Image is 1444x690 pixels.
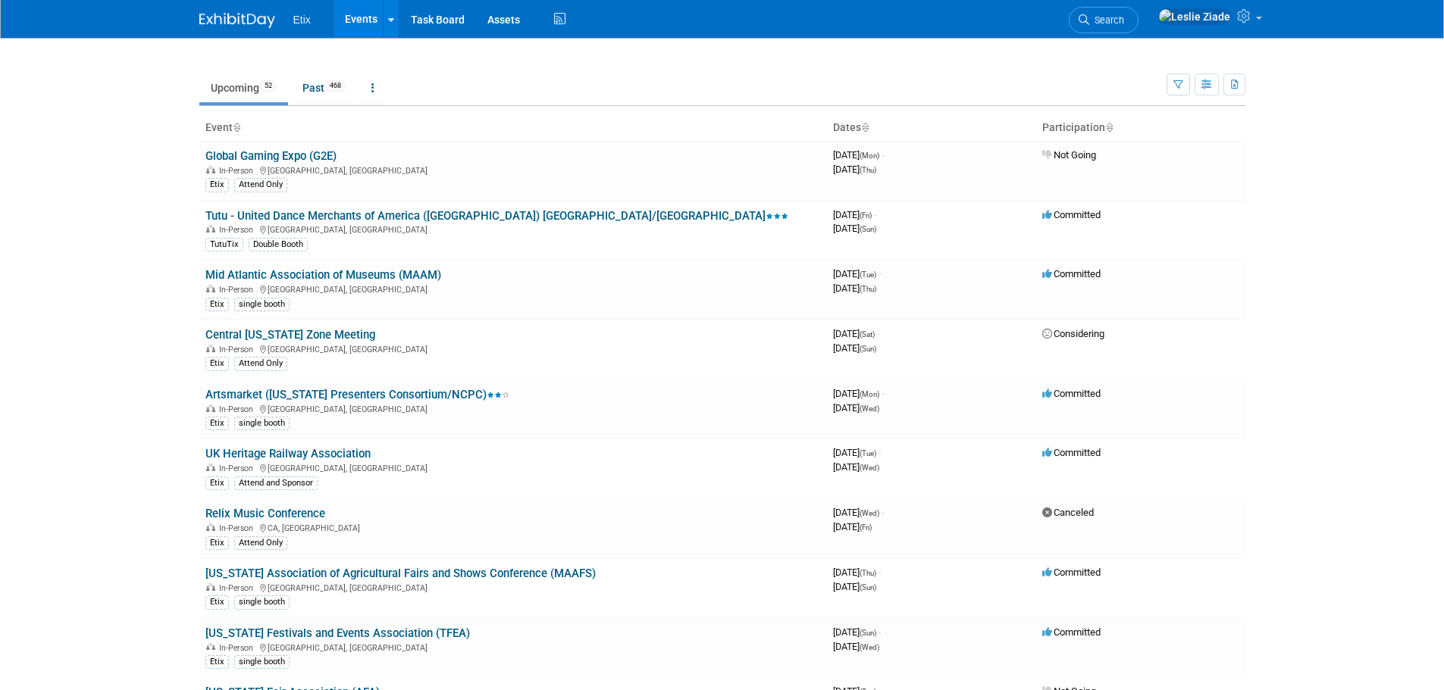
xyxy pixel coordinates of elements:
div: single booth [234,595,290,609]
div: Etix [205,536,229,550]
span: - [882,388,884,399]
a: Sort by Participation Type [1105,121,1113,133]
span: (Sun) [860,225,876,233]
span: [DATE] [833,268,881,279]
span: (Sat) [860,330,875,339]
span: In-Person [219,225,258,235]
span: (Sun) [860,345,876,353]
span: - [879,447,881,458]
div: Attend Only [234,536,287,550]
div: Etix [205,357,229,370]
div: Etix [205,178,229,192]
img: In-Person Event [206,166,215,173]
span: (Wed) [860,464,879,472]
div: [GEOGRAPHIC_DATA], [GEOGRAPHIC_DATA] [205,581,821,593]
span: (Fri) [860,523,872,532]
span: [DATE] [833,164,876,175]
span: (Sun) [860,583,876,592]
span: [DATE] [833,223,876,234]
img: In-Person Event [206,643,215,651]
span: - [879,567,881,578]
div: [GEOGRAPHIC_DATA], [GEOGRAPHIC_DATA] [205,461,821,473]
a: Upcoming52 [199,73,288,102]
a: Central [US_STATE] Zone Meeting [205,328,375,342]
span: In-Person [219,166,258,176]
span: (Wed) [860,509,879,517]
div: Attend Only [234,357,287,370]
th: Participation [1036,115,1245,141]
div: [GEOGRAPHIC_DATA], [GEOGRAPHIC_DATA] [205,641,821,653]
span: Not Going [1042,149,1096,161]
span: In-Person [219,404,258,414]
span: - [874,209,876,220]
span: In-Person [219,643,258,653]
span: 468 [325,80,346,92]
th: Event [199,115,827,141]
span: [DATE] [833,388,884,399]
span: Committed [1042,567,1101,578]
span: [DATE] [833,507,884,518]
span: (Mon) [860,390,879,398]
span: [DATE] [833,626,881,638]
a: Artsmarket ([US_STATE] Presenters Consortium/NCPC) [205,388,509,401]
div: [GEOGRAPHIC_DATA], [GEOGRAPHIC_DATA] [205,283,821,295]
div: single booth [234,655,290,669]
span: [DATE] [833,567,881,578]
img: In-Person Event [206,225,215,233]
span: (Thu) [860,166,876,174]
span: [DATE] [833,283,876,294]
span: (Tue) [860,449,876,457]
span: Committed [1042,626,1101,638]
span: Committed [1042,447,1101,458]
span: - [877,328,879,339]
span: Committed [1042,209,1101,220]
a: Tutu - United Dance Merchants of America ([GEOGRAPHIC_DATA]) [GEOGRAPHIC_DATA]/[GEOGRAPHIC_DATA] [205,209,788,223]
a: Sort by Event Name [233,121,240,133]
span: Etix [293,14,311,26]
span: [DATE] [833,521,872,532]
span: [DATE] [833,461,879,473]
span: - [879,268,881,279]
span: [DATE] [833,402,879,414]
span: - [882,507,884,518]
div: Double Booth [249,238,308,251]
span: (Wed) [860,404,879,413]
span: In-Person [219,583,258,593]
div: CA, [GEOGRAPHIC_DATA] [205,521,821,533]
div: Attend and Sponsor [234,476,318,490]
a: Global Gaming Expo (G2E) [205,149,337,163]
span: - [879,626,881,638]
span: - [882,149,884,161]
span: Search [1089,14,1124,26]
span: (Thu) [860,569,876,577]
div: Etix [205,417,229,430]
div: [GEOGRAPHIC_DATA], [GEOGRAPHIC_DATA] [205,402,821,414]
img: In-Person Event [206,285,215,292]
span: In-Person [219,523,258,533]
div: Etix [205,595,229,609]
a: [US_STATE] Association of Agricultural Fairs and Shows Conference (MAAFS) [205,567,596,580]
span: [DATE] [833,149,884,161]
img: ExhibitDay [199,13,275,28]
span: (Tue) [860,270,876,279]
span: Committed [1042,388,1101,399]
a: [US_STATE] Festivals and Events Association (TFEA) [205,626,470,640]
span: (Sun) [860,629,876,637]
div: single booth [234,298,290,311]
img: In-Person Event [206,464,215,471]
a: Mid Atlantic Association of Museums (MAAM) [205,268,441,282]
span: [DATE] [833,209,876,220]
span: [DATE] [833,328,879,339]
span: (Fri) [860,211,872,220]
span: (Mon) [860,151,879,160]
span: [DATE] [833,581,876,592]
a: Past468 [291,73,357,102]
div: Etix [205,655,229,669]
a: Relix Music Conference [205,507,325,520]
span: [DATE] [833,342,876,354]
img: Leslie Ziade [1158,8,1231,25]
a: Sort by Start Date [861,121,869,133]
span: [DATE] [833,447,881,458]
span: (Wed) [860,643,879,651]
span: [DATE] [833,641,879,652]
